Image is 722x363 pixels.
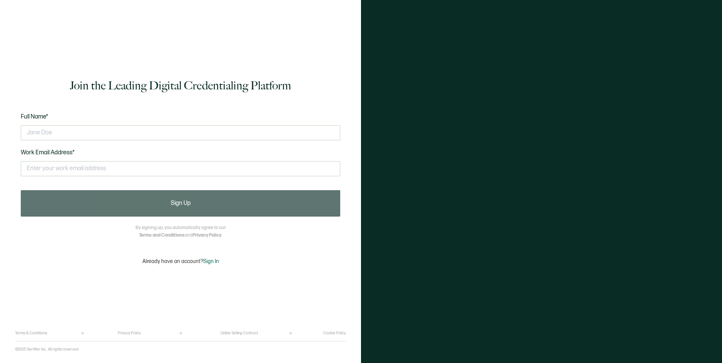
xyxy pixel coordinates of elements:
[15,331,47,335] a: Terms & Conditions
[118,331,141,335] a: Privacy Policy
[21,125,340,140] input: Jane Doe
[136,224,226,239] p: By signing up, you automatically agree to our and .
[139,232,185,238] a: Terms and Conditions
[193,232,221,238] a: Privacy Policy
[221,331,258,335] a: Online Selling Contract
[21,113,48,120] span: Full Name*
[323,331,346,335] a: Cookie Policy
[21,161,340,176] input: Enter your work email address
[203,258,219,265] span: Sign In
[15,347,79,352] p: ©2025 Sertifier Inc.. All rights reserved.
[171,200,191,206] span: Sign Up
[21,149,75,156] span: Work Email Address*
[70,78,291,93] h1: Join the Leading Digital Credentialing Platform
[142,258,219,265] p: Already have an account?
[21,190,340,217] button: Sign Up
